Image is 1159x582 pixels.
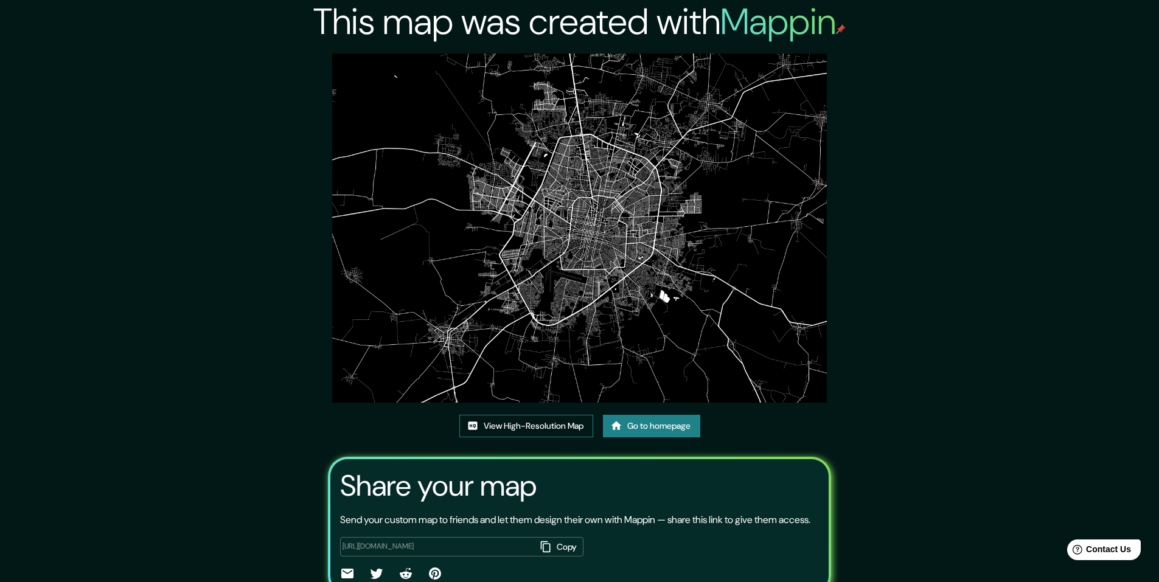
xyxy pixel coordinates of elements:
a: Go to homepage [603,415,700,437]
img: mappin-pin [836,24,846,34]
h3: Share your map [340,469,537,503]
iframe: Help widget launcher [1051,535,1146,569]
a: View High-Resolution Map [459,415,593,437]
p: Send your custom map to friends and let them design their own with Mappin — share this link to gi... [340,513,810,527]
button: Copy [536,537,583,557]
img: created-map [332,54,826,403]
